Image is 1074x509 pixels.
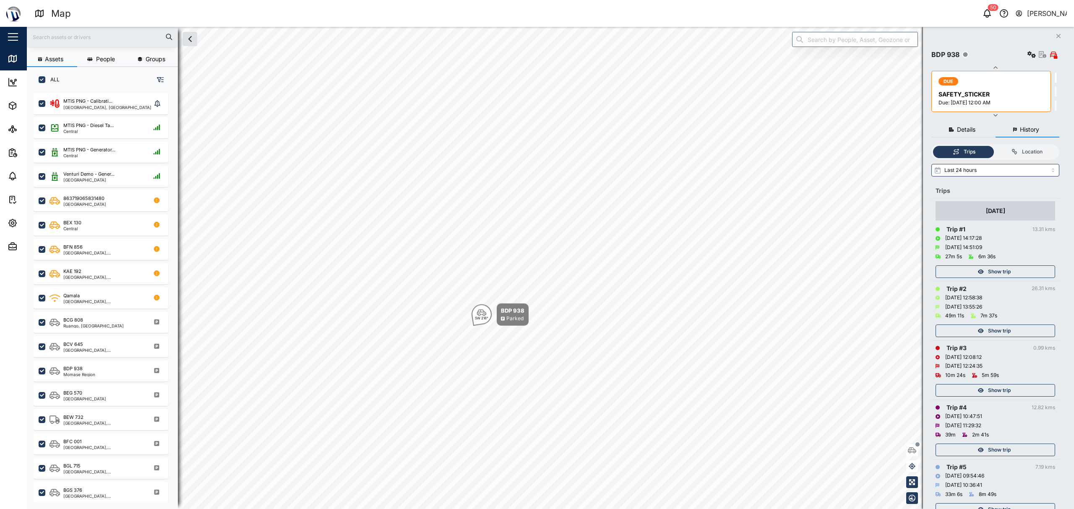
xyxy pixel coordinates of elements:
[22,242,47,251] div: Admin
[945,431,956,439] div: 39m
[63,438,81,445] div: BFC 001
[978,253,996,261] div: 6m 36s
[63,105,151,109] div: [GEOGRAPHIC_DATA], [GEOGRAPHIC_DATA]
[986,206,1005,216] div: [DATE]
[945,234,982,242] div: [DATE] 14:17:28
[1015,8,1067,19] button: [PERSON_NAME]
[63,226,81,231] div: Central
[22,101,48,110] div: Assets
[945,253,962,261] div: 27m 5s
[945,294,982,302] div: [DATE] 12:58:38
[63,494,143,498] div: [GEOGRAPHIC_DATA], [GEOGRAPHIC_DATA]
[938,99,1045,107] div: Due: [DATE] 12:00 AM
[63,348,143,352] div: [GEOGRAPHIC_DATA], [GEOGRAPHIC_DATA]
[1022,148,1043,156] div: Location
[1032,226,1055,234] div: 13.31 kms
[63,372,95,377] div: Momase Region
[946,225,965,234] div: Trip # 1
[475,317,488,320] div: SW 216°
[63,202,106,206] div: [GEOGRAPHIC_DATA]
[45,56,63,62] span: Assets
[945,244,982,252] div: [DATE] 14:51:09
[506,315,524,323] div: Parked
[22,218,52,228] div: Settings
[63,365,83,372] div: BDP 938
[63,268,81,275] div: KAE 192
[45,76,60,83] label: ALL
[32,31,173,43] input: Search assets or drivers
[945,303,982,311] div: [DATE] 13:55:26
[945,371,965,379] div: 10m 24s
[501,306,524,315] div: BDP 938
[792,32,918,47] input: Search by People, Asset, Geozone or Place
[63,317,83,324] div: BCG 808
[63,98,112,105] div: MTIS PNG - Calibrati...
[972,431,989,439] div: 2m 41s
[146,56,165,62] span: Groups
[472,304,529,326] div: Map marker
[22,195,45,204] div: Tasks
[936,444,1055,456] button: Show trip
[63,122,114,129] div: MTIS PNG - Diesel Ta...
[957,127,975,132] span: Details
[1035,463,1055,471] div: 7.19 kms
[945,481,982,489] div: [DATE] 10:36:41
[22,148,50,157] div: Reports
[63,324,124,328] div: Ruango, [GEOGRAPHIC_DATA]
[22,78,60,87] div: Dashboard
[946,343,967,353] div: Trip # 3
[1032,285,1055,293] div: 26.31 kms
[96,56,115,62] span: People
[63,251,143,255] div: [GEOGRAPHIC_DATA], [GEOGRAPHIC_DATA]
[34,90,177,503] div: grid
[63,462,81,470] div: BGL 715
[988,444,1011,456] span: Show trip
[980,312,997,320] div: 7m 37s
[946,284,967,293] div: Trip # 2
[945,362,983,370] div: [DATE] 12:24:35
[63,195,104,202] div: 863719065831480
[945,472,984,480] div: [DATE] 09:54:46
[946,403,967,412] div: Trip # 4
[63,414,83,421] div: BEW 732
[63,129,114,133] div: Central
[51,6,71,21] div: Map
[22,54,41,63] div: Map
[1020,127,1039,132] span: History
[938,90,1045,99] div: SAFETY_STICKER
[988,325,1011,337] span: Show trip
[63,341,83,348] div: BCV 645
[936,325,1055,337] button: Show trip
[4,4,23,23] img: Main Logo
[945,312,964,320] div: 49m 11s
[63,219,81,226] div: BEX 130
[63,390,82,397] div: BEG 570
[944,78,954,85] span: DUE
[1032,404,1055,412] div: 12.82 kms
[946,462,967,472] div: Trip # 5
[63,178,115,182] div: [GEOGRAPHIC_DATA]
[936,186,1055,195] div: Trips
[945,422,981,430] div: [DATE] 11:29:32
[988,4,998,11] div: 50
[63,397,106,401] div: [GEOGRAPHIC_DATA]
[945,413,982,421] div: [DATE] 10:47:51
[63,153,115,158] div: Central
[988,384,1011,396] span: Show trip
[63,445,143,449] div: [GEOGRAPHIC_DATA], [GEOGRAPHIC_DATA]
[63,470,143,474] div: [GEOGRAPHIC_DATA], [GEOGRAPHIC_DATA]
[63,171,115,178] div: Venturi Demo - Gener...
[63,275,143,279] div: [GEOGRAPHIC_DATA], [GEOGRAPHIC_DATA]
[982,371,999,379] div: 5m 59s
[988,266,1011,278] span: Show trip
[22,125,42,134] div: Sites
[1033,344,1055,352] div: 0.99 kms
[1027,8,1067,19] div: [PERSON_NAME]
[936,384,1055,397] button: Show trip
[63,146,115,153] div: MTIS PNG - Generator...
[63,244,83,251] div: BFN 856
[945,353,982,361] div: [DATE] 12:08:12
[931,164,1059,177] input: Select range
[63,292,80,299] div: Qamala
[63,487,82,494] div: BGS 376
